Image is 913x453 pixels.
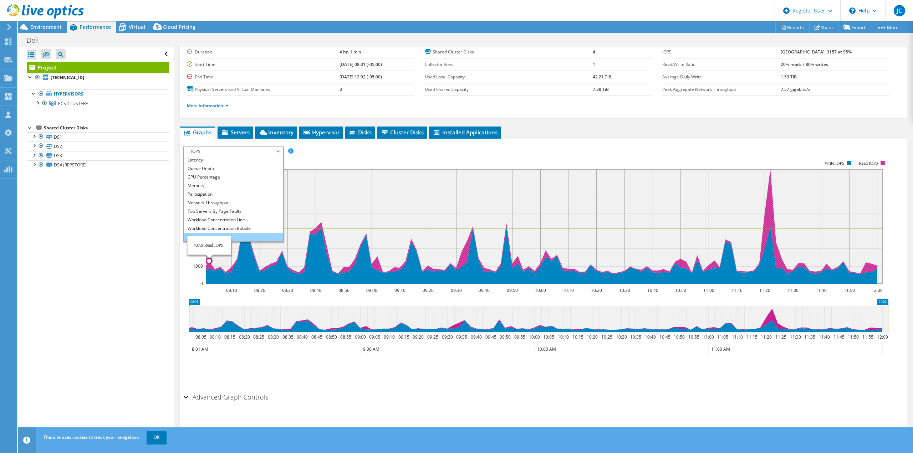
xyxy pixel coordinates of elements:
[761,334,772,340] text: 11:20
[848,334,859,340] text: 11:50
[27,62,169,73] a: Project
[809,22,838,33] a: Share
[355,334,366,340] text: 09:00
[184,181,283,190] li: Memory
[184,207,283,216] li: Top Servers By Page Faults
[593,49,595,55] b: 4
[183,390,268,404] h2: Advanced Graph Controls
[819,334,830,340] text: 11:40
[500,334,511,340] text: 09:50
[688,334,699,340] text: 10:55
[825,161,845,166] text: Write IOPS
[563,287,574,293] text: 10:10
[616,334,627,340] text: 10:30
[27,132,169,141] a: DS1
[645,334,656,340] text: 10:40
[184,199,283,207] li: Network Throughput
[871,22,904,33] a: More
[425,86,593,93] label: Used Shared Capacity
[593,86,609,92] b: 7.38 TiB
[184,173,283,181] li: CPU Percentage
[193,263,203,269] text: 1000
[147,431,167,444] a: OK
[862,334,873,340] text: 11:55
[224,334,235,340] text: 08:15
[543,334,554,340] text: 10:05
[187,48,339,56] label: Duration
[27,160,169,170] a: DS4 (REPSTORE)
[717,334,728,340] text: 11:05
[187,86,339,93] label: Physical Servers and Virtual Machines
[572,334,583,340] text: 10:15
[433,129,498,136] span: Installed Applications
[253,334,264,340] text: 08:25
[184,233,283,241] li: All
[647,287,658,293] text: 10:40
[425,73,593,81] label: Used Local Capacity
[859,161,878,166] text: Read IOPS
[340,334,351,340] text: 08:55
[849,7,856,14] svg: \n
[781,49,852,55] b: [GEOGRAPHIC_DATA], 3157 at 95%
[302,129,340,136] span: Hypervisor
[894,5,905,16] span: JC
[80,24,111,30] span: Performance
[425,48,593,56] label: Shared Cluster Disks
[804,334,815,340] text: 11:35
[781,61,828,67] b: 20% reads / 80% writes
[731,287,743,293] text: 11:10
[662,86,781,93] label: Peak Aggregate Network Throughput
[471,334,482,340] text: 09:40
[27,89,169,99] a: Hypervisors
[340,61,382,67] b: [DATE] 08:01 (-05:00)
[340,74,382,80] b: [DATE] 12:02 (-05:00)
[442,334,453,340] text: 09:30
[44,434,139,440] span: This site uses cookies to track your navigation.
[507,287,518,293] text: 09:50
[529,334,540,340] text: 10:00
[844,287,855,293] text: 11:50
[184,224,283,233] li: Workload Concentration Bubble
[27,151,169,160] a: DS3
[558,334,569,340] text: 10:10
[662,48,781,56] label: IOPS
[703,334,714,340] text: 11:00
[184,216,283,224] li: Workload Concentration Line
[163,24,195,30] span: Cloud Pricing
[479,287,490,293] text: 09:40
[591,287,602,293] text: 10:20
[775,22,810,33] a: Reports
[188,147,279,156] span: IOPS
[877,334,888,340] text: 12:00
[456,334,467,340] text: 09:35
[311,334,322,340] text: 08:45
[27,99,169,108] a: ECS-CLUSTERF
[425,61,593,68] label: Collector Runs
[268,334,279,340] text: 08:30
[187,61,339,68] label: Start Time
[195,334,206,340] text: 08:05
[394,287,406,293] text: 09:10
[593,74,611,80] b: 42.21 TiB
[674,334,685,340] text: 10:50
[221,129,250,136] span: Servers
[210,334,221,340] text: 08:10
[282,334,294,340] text: 08:35
[27,73,169,82] a: [TECHNICAL_ID]
[381,129,424,136] span: Cluster Disks
[282,287,293,293] text: 08:30
[310,287,321,293] text: 08:40
[630,334,641,340] text: 10:35
[872,287,883,293] text: 12:00
[338,287,350,293] text: 08:50
[27,141,169,151] a: DS2
[833,334,845,340] text: 11:45
[183,129,211,136] span: Graphs
[514,334,525,340] text: 09:55
[451,287,462,293] text: 09:30
[340,49,361,55] b: 4 hr, 1 min
[184,164,283,173] li: Queue Depth
[51,74,84,81] b: [TECHNICAL_ID]
[587,334,598,340] text: 10:20
[366,287,377,293] text: 09:00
